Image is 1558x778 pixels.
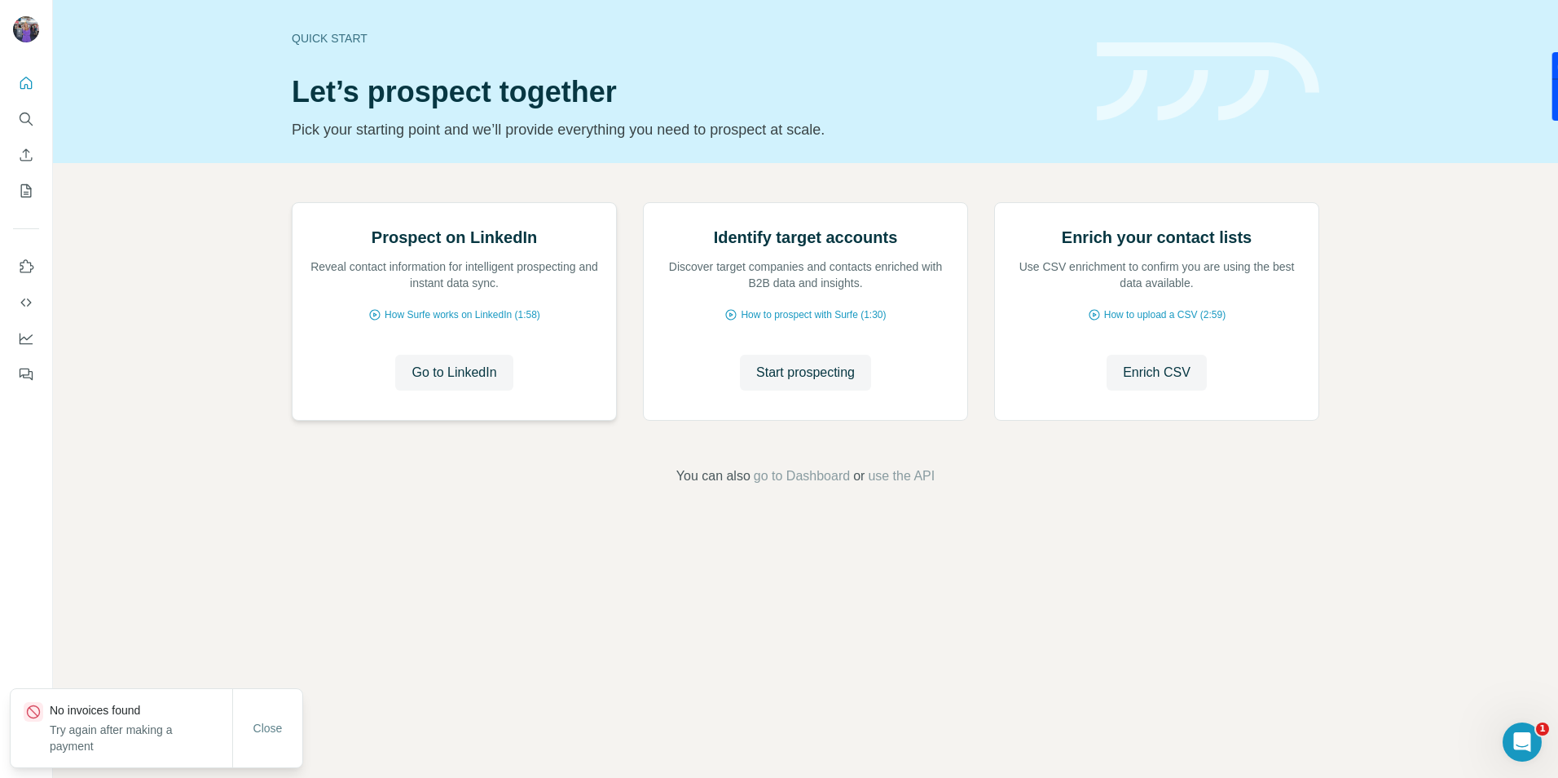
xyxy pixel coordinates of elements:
span: Close [253,720,283,736]
button: Enrich CSV [1107,355,1207,391]
div: Quick start [292,30,1077,46]
span: Go to LinkedIn [412,363,496,382]
p: Try again after making a payment [50,722,232,754]
p: Discover target companies and contacts enriched with B2B data and insights. [660,259,951,291]
p: Pick your starting point and we’ll provide everything you need to prospect at scale. [292,118,1077,141]
span: How to upload a CSV (2:59) [1104,307,1226,322]
button: Quick start [13,69,39,98]
img: banner [1097,42,1319,122]
span: How Surfe works on LinkedIn (1:58) [385,307,540,322]
span: Start prospecting [756,363,855,382]
button: Use Surfe API [13,288,39,317]
iframe: Intercom live chat [1503,723,1542,762]
span: 1 [1536,723,1549,736]
h2: Identify target accounts [714,226,898,249]
span: How to prospect with Surfe (1:30) [741,307,886,322]
h2: Prospect on LinkedIn [372,226,537,249]
h1: Let’s prospect together [292,76,1077,108]
p: Use CSV enrichment to confirm you are using the best data available. [1011,259,1302,291]
button: Close [242,714,294,743]
span: or [853,466,865,486]
h2: Enrich your contact lists [1062,226,1252,249]
button: Go to LinkedIn [395,355,513,391]
button: use the API [868,466,935,486]
span: Enrich CSV [1123,363,1191,382]
button: Use Surfe on LinkedIn [13,252,39,281]
button: go to Dashboard [754,466,850,486]
button: Dashboard [13,324,39,353]
img: Avatar [13,16,39,42]
p: No invoices found [50,702,232,718]
button: Search [13,104,39,134]
button: My lists [13,176,39,206]
button: Enrich CSV [13,140,39,170]
button: Feedback [13,360,39,389]
span: You can also [676,466,750,486]
button: Start prospecting [740,355,871,391]
p: Reveal contact information for intelligent prospecting and instant data sync. [309,259,600,291]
